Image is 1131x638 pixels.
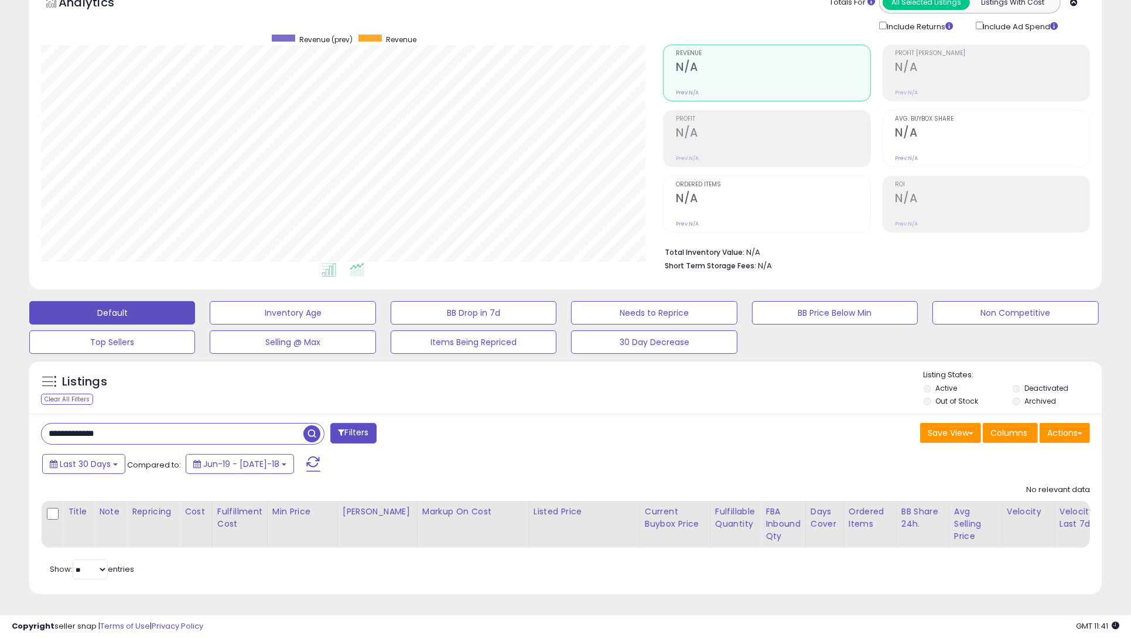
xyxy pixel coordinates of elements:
span: Revenue (prev) [299,35,353,45]
div: Cost [184,506,207,518]
div: BB Share 24h. [901,506,944,530]
button: Last 30 Days [42,454,125,474]
button: Needs to Reprice [571,301,737,325]
div: Velocity [1007,506,1050,518]
span: ROI [896,182,1089,188]
span: Columns [990,427,1027,439]
button: Filters [330,423,376,443]
button: 30 Day Decrease [571,330,737,354]
span: Compared to: [127,459,181,470]
div: Include Returns [870,19,967,33]
div: Ordered Items [849,506,891,530]
span: Jun-19 - [DATE]-18 [203,458,279,470]
div: Fulfillment Cost [217,506,262,530]
button: Actions [1040,423,1090,443]
h2: N/A [896,192,1089,207]
div: Min Price [272,506,333,518]
small: Prev: N/A [896,155,918,162]
label: Out of Stock [935,396,978,406]
h2: N/A [676,60,870,76]
div: Fulfillable Quantity [715,506,756,530]
span: Avg. Buybox Share [896,116,1089,122]
button: Top Sellers [29,330,195,354]
button: Inventory Age [210,301,375,325]
button: Selling @ Max [210,330,375,354]
h2: N/A [676,192,870,207]
p: Listing States: [924,370,1102,381]
small: Prev: N/A [896,89,918,96]
div: Clear All Filters [41,394,93,405]
small: Prev: N/A [676,220,699,227]
div: seller snap | | [12,621,203,632]
span: 2025-08-18 11:41 GMT [1076,620,1119,632]
button: BB Price Below Min [752,301,918,325]
h2: N/A [896,60,1089,76]
button: Non Competitive [932,301,1098,325]
b: Total Inventory Value: [665,247,744,257]
span: N/A [758,260,772,271]
h2: N/A [676,126,870,142]
button: Items Being Repriced [391,330,556,354]
span: Revenue [386,35,416,45]
button: Save View [920,423,981,443]
button: Default [29,301,195,325]
span: Profit [PERSON_NAME] [896,50,1089,57]
label: Active [935,383,957,393]
a: Terms of Use [100,620,150,632]
div: Note [99,506,122,518]
div: Days Cover [811,506,839,530]
strong: Copyright [12,620,54,632]
small: Prev: N/A [676,155,699,162]
div: Avg Selling Price [954,506,997,543]
small: Prev: N/A [676,89,699,96]
div: Repricing [132,506,175,518]
button: BB Drop in 7d [391,301,556,325]
b: Short Term Storage Fees: [665,261,756,271]
div: FBA inbound Qty [766,506,801,543]
span: Profit [676,116,870,122]
div: No relevant data [1026,485,1090,496]
div: [PERSON_NAME] [343,506,412,518]
div: Markup on Cost [422,506,524,518]
button: Jun-19 - [DATE]-18 [186,454,294,474]
label: Deactivated [1024,383,1068,393]
div: Include Ad Spend [967,19,1077,33]
label: Archived [1024,396,1056,406]
div: Current Buybox Price [645,506,705,530]
div: Listed Price [534,506,635,518]
h2: N/A [896,126,1089,142]
div: Velocity Last 7d [1060,506,1102,530]
span: Show: entries [50,564,134,575]
h5: Listings [62,374,107,390]
span: Last 30 Days [60,458,111,470]
li: N/A [665,244,1081,258]
button: Columns [983,423,1038,443]
span: Revenue [676,50,870,57]
a: Privacy Policy [152,620,203,632]
small: Prev: N/A [896,220,918,227]
span: Ordered Items [676,182,870,188]
div: Title [68,506,89,518]
th: The percentage added to the cost of goods (COGS) that forms the calculator for Min & Max prices. [417,501,528,548]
